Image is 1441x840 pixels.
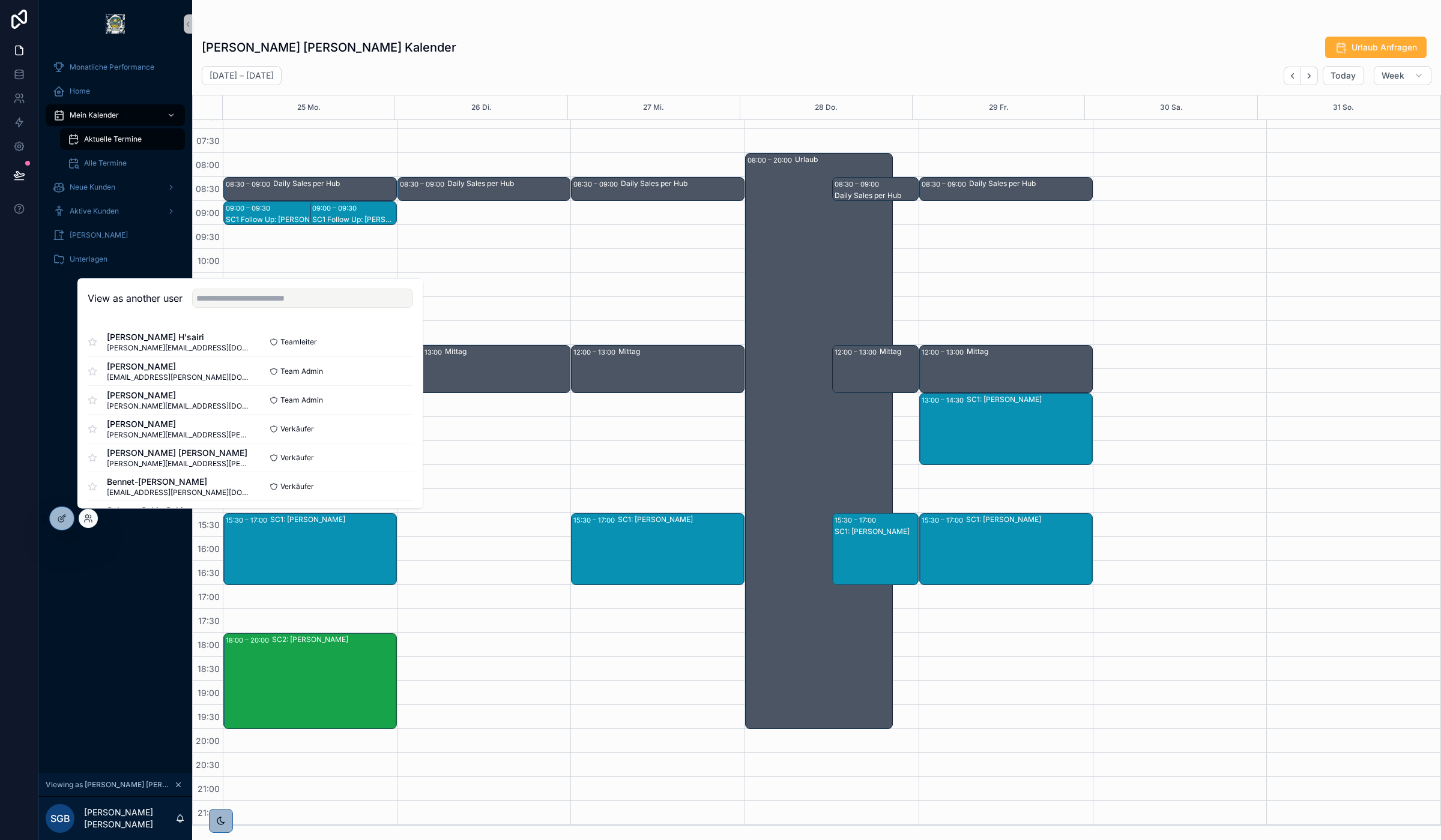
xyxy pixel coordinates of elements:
div: 08:30 – 09:00Daily Sales per Hub [572,178,744,200]
div: 08:30 – 09:00Daily Sales per Hub [224,178,396,200]
div: 08:00 – 20:00 [748,154,795,166]
div: Daily Sales per Hub [621,179,743,188]
div: Mittag [880,347,917,356]
div: 13:00 – 14:30SC1: [PERSON_NAME] [920,394,1092,464]
img: App logo [106,14,125,34]
span: Sehmus Sahin Sahin [107,504,229,516]
span: Team Admin [280,395,323,404]
div: 08:30 – 09:00Daily Sales per Hub [920,178,1092,200]
span: 17:00 [195,592,223,602]
div: SC1 Follow Up: [PERSON_NAME] [312,215,395,224]
button: 30 Sa. [1160,95,1183,119]
span: 18:00 [195,640,223,650]
div: 18:00 – 20:00SC2: [PERSON_NAME] [224,634,396,728]
span: 15:30 [195,520,223,530]
span: 16:00 [195,544,223,554]
div: 12:00 – 13:00Mittag [398,346,570,392]
span: 09:00 [193,208,223,218]
a: Neue Kunden [46,176,185,198]
div: SC1: [PERSON_NAME] [618,515,743,524]
span: 19:00 [195,688,223,698]
a: Aktuelle Termine [60,128,185,150]
span: 17:30 [195,616,223,626]
span: 08:30 [193,184,223,194]
span: [EMAIL_ADDRESS][PERSON_NAME][DOMAIN_NAME] [107,487,250,497]
span: Home [70,86,90,96]
span: Monatliche Performance [70,62,154,72]
div: 08:30 – 09:00 [226,178,273,190]
a: Home [46,80,185,102]
span: 16:30 [195,568,223,578]
div: scrollable content [38,48,192,286]
span: 19:30 [195,712,223,722]
div: 15:30 – 17:00 [922,514,966,526]
span: Aktive Kunden [70,206,119,216]
a: Mein Kalender [46,104,185,126]
div: 15:30 – 17:00 [226,514,270,526]
div: Mittag [618,347,743,356]
div: 12:00 – 13:00Mittag [833,346,918,392]
h2: [DATE] – [DATE] [210,70,274,82]
span: [PERSON_NAME] [PERSON_NAME] [107,446,250,458]
div: Daily Sales per Hub [969,179,1092,188]
div: 12:00 – 13:00 [835,346,880,358]
span: Unterlagen [70,254,107,264]
button: Today [1323,66,1364,85]
button: 28 Do. [815,95,838,119]
span: [PERSON_NAME] H'sairi [107,331,250,343]
span: Neue Kunden [70,182,115,192]
span: [PERSON_NAME] [70,230,128,240]
span: Verkäufer [280,481,314,491]
span: Week [1382,70,1404,81]
span: Team Admin [280,366,323,376]
div: 15:30 – 17:00 [573,514,618,526]
div: Daily Sales per Hub [447,179,570,188]
button: 29 Fr. [989,95,1009,119]
div: 08:30 – 09:00 [400,178,447,190]
h1: [PERSON_NAME] [PERSON_NAME] Kalender [202,39,456,56]
span: 09:30 [193,232,223,242]
h2: View as another user [88,291,183,305]
span: Urlaub Anfragen [1352,41,1417,53]
div: SC1 Follow Up: [PERSON_NAME] [226,215,369,224]
button: 26 Di. [471,95,492,119]
span: [PERSON_NAME] [107,418,250,430]
div: Daily Sales per Hub [273,179,396,188]
div: 12:00 – 13:00 [922,346,967,358]
div: Urlaub [795,155,891,164]
div: Mittag [445,347,570,356]
div: 15:30 – 17:00SC1: [PERSON_NAME] [833,514,918,584]
button: Back [1284,67,1301,85]
div: SC1: [PERSON_NAME] [967,395,1092,404]
div: 08:30 – 09:00 [835,178,882,190]
a: [PERSON_NAME] [46,224,185,246]
div: 08:30 – 09:00 [573,178,621,190]
span: 20:30 [193,760,223,770]
button: 31 So. [1333,95,1354,119]
div: 12:00 – 13:00Mittag [920,346,1092,392]
span: Today [1331,70,1356,81]
button: 25 Mo. [297,95,321,119]
div: 15:30 – 17:00 [835,514,879,526]
span: Teamleiter [280,337,317,347]
button: 27 Mi. [643,95,664,119]
div: 15:30 – 17:00SC1: [PERSON_NAME] [224,514,396,584]
div: SC1: [PERSON_NAME] [966,515,1092,524]
div: 09:00 – 09:30 [312,202,360,214]
span: [PERSON_NAME][EMAIL_ADDRESS][DOMAIN_NAME] [107,401,250,410]
span: Verkäufer [280,452,314,462]
p: [PERSON_NAME] [PERSON_NAME] [84,806,175,830]
div: 15:30 – 17:00SC1: [PERSON_NAME] [920,514,1092,584]
span: Viewing as [PERSON_NAME] [PERSON_NAME] [46,780,172,790]
span: 20:00 [193,736,223,746]
button: Urlaub Anfragen [1325,37,1427,58]
div: 12:00 – 13:00Mittag [572,346,744,392]
span: 07:30 [193,136,223,146]
span: 21:30 [195,808,223,818]
span: [PERSON_NAME] [107,360,250,372]
span: [PERSON_NAME][EMAIL_ADDRESS][PERSON_NAME][DOMAIN_NAME] [107,430,250,439]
